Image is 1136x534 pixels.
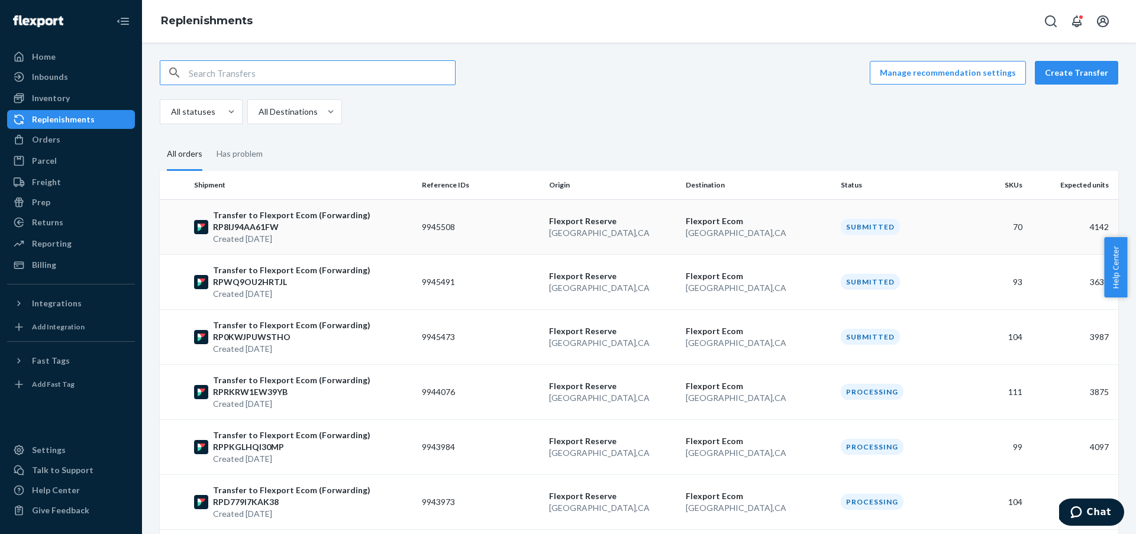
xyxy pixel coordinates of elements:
[549,490,676,502] p: Flexport Reserve
[213,233,412,245] p: Created [DATE]
[7,89,135,108] a: Inventory
[963,419,1027,474] td: 99
[213,453,412,465] p: Created [DATE]
[161,14,253,27] a: Replenishments
[32,484,80,496] div: Help Center
[963,171,1027,199] th: SKUs
[7,294,135,313] button: Integrations
[417,419,544,474] td: 9943984
[32,134,60,145] div: Orders
[7,375,135,394] a: Add Fast Tag
[1039,9,1063,33] button: Open Search Box
[213,398,412,410] p: Created [DATE]
[686,282,831,294] p: [GEOGRAPHIC_DATA] , CA
[686,325,831,337] p: Flexport Ecom
[32,114,95,125] div: Replenishments
[213,508,412,520] p: Created [DATE]
[257,106,259,118] input: All Destinations
[32,92,70,104] div: Inventory
[32,51,56,63] div: Home
[189,171,417,199] th: Shipment
[417,199,544,254] td: 9945508
[32,176,61,188] div: Freight
[549,215,676,227] p: Flexport Reserve
[549,325,676,337] p: Flexport Reserve
[1027,474,1118,529] td: 3876
[32,444,66,456] div: Settings
[32,238,72,250] div: Reporting
[7,351,135,370] button: Fast Tags
[870,61,1026,85] button: Manage recommendation settings
[1065,9,1089,33] button: Open notifications
[32,504,89,516] div: Give Feedback
[213,374,412,398] p: Transfer to Flexport Ecom (Forwarding) RPRKRW1EW39YB
[170,106,171,118] input: All statuses
[549,447,676,459] p: [GEOGRAPHIC_DATA] , CA
[417,309,544,364] td: 9945473
[7,318,135,336] a: Add Integration
[1035,61,1118,85] button: Create Transfer
[841,439,903,455] div: Processing
[213,209,412,233] p: Transfer to Flexport Ecom (Forwarding) RP8IJ94AA61FW
[836,171,963,199] th: Status
[549,227,676,239] p: [GEOGRAPHIC_DATA] , CA
[686,435,831,447] p: Flexport Ecom
[32,379,75,389] div: Add Fast Tag
[7,234,135,253] a: Reporting
[151,4,262,38] ol: breadcrumbs
[1027,199,1118,254] td: 4142
[1091,9,1115,33] button: Open account menu
[686,227,831,239] p: [GEOGRAPHIC_DATA] , CA
[963,254,1027,309] td: 93
[32,196,50,208] div: Prep
[1027,309,1118,364] td: 3987
[963,364,1027,419] td: 111
[7,501,135,520] button: Give Feedback
[32,259,56,271] div: Billing
[32,216,63,228] div: Returns
[7,461,135,480] button: Talk to Support
[1104,237,1127,297] button: Help Center
[686,502,831,514] p: [GEOGRAPHIC_DATA] , CA
[259,106,318,118] div: All Destinations
[686,337,831,349] p: [GEOGRAPHIC_DATA] , CA
[1027,254,1118,309] td: 3630
[189,61,455,85] input: Search Transfers
[963,309,1027,364] td: 104
[32,355,70,367] div: Fast Tags
[549,270,676,282] p: Flexport Reserve
[7,110,135,129] a: Replenishments
[7,255,135,274] a: Billing
[686,270,831,282] p: Flexport Ecom
[213,429,412,453] p: Transfer to Flexport Ecom (Forwarding) RPPKGLHQI30MP
[841,329,900,345] div: Submitted
[13,15,63,27] img: Flexport logo
[32,322,85,332] div: Add Integration
[7,213,135,232] a: Returns
[167,138,202,171] div: All orders
[213,319,412,343] p: Transfer to Flexport Ecom (Forwarding) RP0KWJPUWSTHO
[841,384,903,400] div: Processing
[213,288,412,300] p: Created [DATE]
[32,155,57,167] div: Parcel
[417,171,544,199] th: Reference IDs
[213,484,412,508] p: Transfer to Flexport Ecom (Forwarding) RPD779I7KAK38
[1027,364,1118,419] td: 3875
[681,171,836,199] th: Destination
[549,337,676,349] p: [GEOGRAPHIC_DATA] , CA
[549,282,676,294] p: [GEOGRAPHIC_DATA] , CA
[7,481,135,500] a: Help Center
[7,193,135,212] a: Prep
[549,380,676,392] p: Flexport Reserve
[217,138,263,169] div: Has problem
[7,151,135,170] a: Parcel
[686,380,831,392] p: Flexport Ecom
[7,67,135,86] a: Inbounds
[32,464,93,476] div: Talk to Support
[7,130,135,149] a: Orders
[841,494,903,510] div: Processing
[544,171,681,199] th: Origin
